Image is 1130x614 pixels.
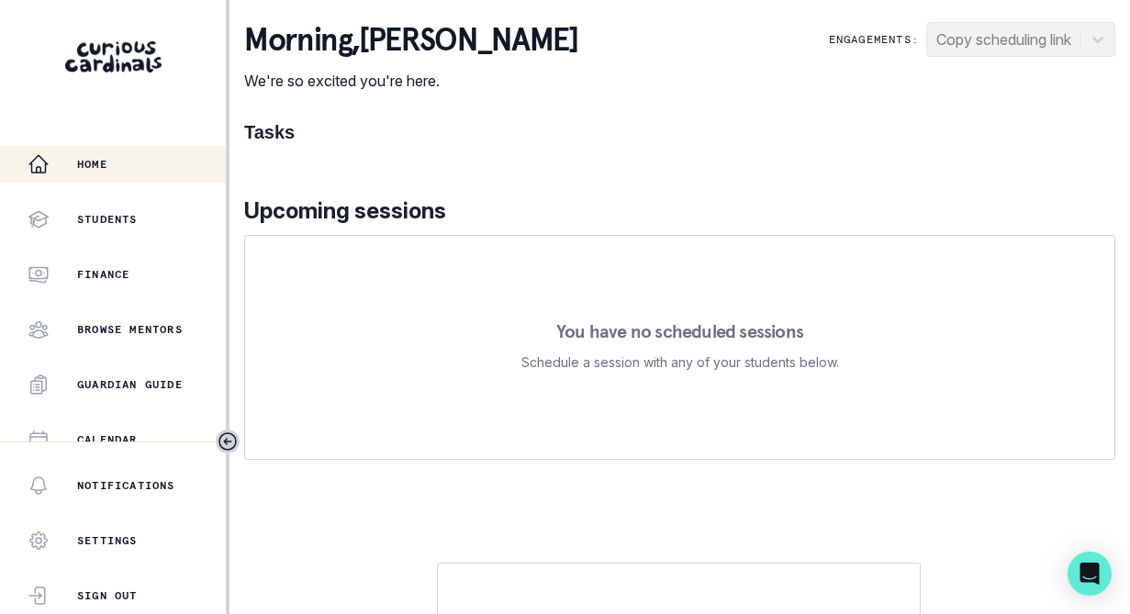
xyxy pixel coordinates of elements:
p: Browse Mentors [77,322,183,337]
div: Open Intercom Messenger [1068,552,1112,596]
p: Upcoming sessions [244,195,1115,228]
p: Calendar [77,432,138,447]
p: Home [77,157,107,172]
p: Engagements: [829,32,919,47]
p: Settings [77,533,138,548]
p: Notifications [77,478,175,493]
h1: Tasks [244,121,1115,143]
button: Toggle sidebar [216,430,240,453]
p: You have no scheduled sessions [556,322,803,340]
p: Finance [77,267,129,282]
img: Curious Cardinals Logo [65,41,162,73]
p: Students [77,212,138,227]
p: Schedule a session with any of your students below. [521,352,839,374]
p: We're so excited you're here. [244,70,577,92]
p: Sign Out [77,588,138,603]
p: morning , [PERSON_NAME] [244,22,577,59]
p: Guardian Guide [77,377,183,392]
